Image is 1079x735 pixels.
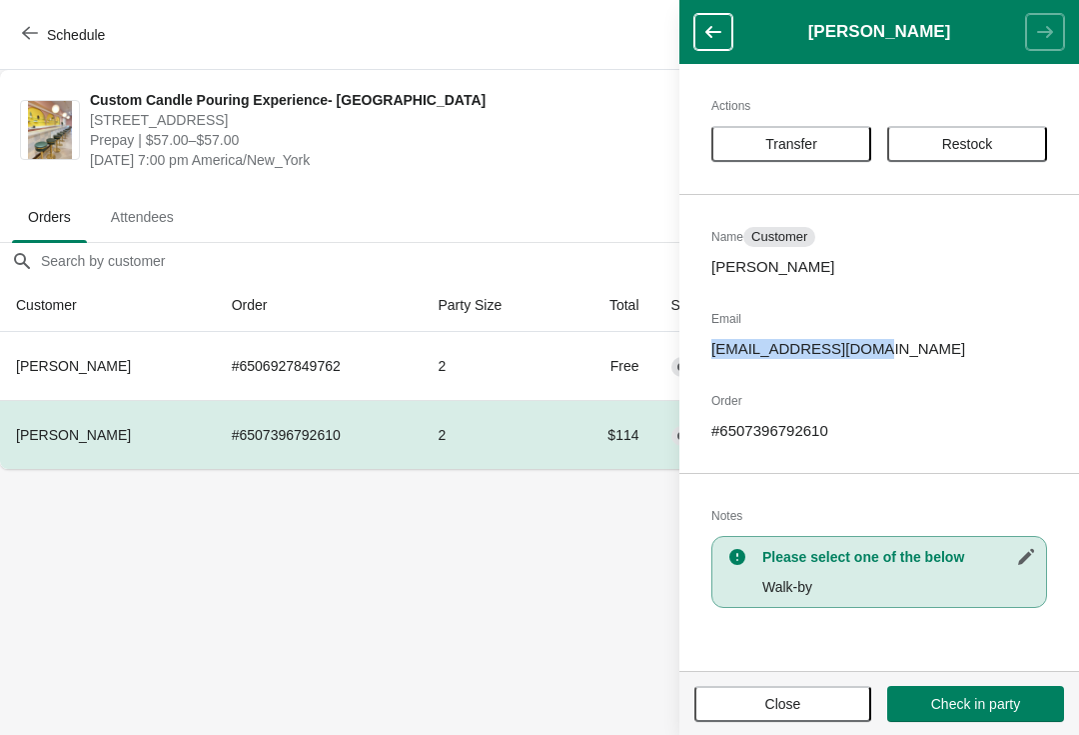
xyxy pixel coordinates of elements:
p: [EMAIL_ADDRESS][DOMAIN_NAME] [711,339,1047,359]
span: Orders [12,199,87,235]
button: Check in party [887,686,1064,722]
th: Status [655,279,778,332]
button: Close [694,686,871,722]
td: # 6507396792610 [216,400,423,469]
h2: Email [711,309,1047,329]
span: Customer [751,229,807,245]
span: Transfer [765,136,817,152]
input: Search by customer [40,243,1079,279]
button: Schedule [10,17,121,53]
p: [PERSON_NAME] [711,257,1047,277]
span: [PERSON_NAME] [16,358,131,374]
th: Total [562,279,655,332]
th: Party Size [422,279,561,332]
p: Walk-by [762,577,1036,597]
td: # 6506927849762 [216,332,423,400]
button: Restock [887,126,1047,162]
h3: Please select one of the below [762,547,1036,567]
span: Close [765,696,801,712]
td: 2 [422,400,561,469]
span: Schedule [47,27,105,43]
span: [DATE] 7:00 pm America/New_York [90,150,694,170]
td: 2 [422,332,561,400]
h2: Order [711,391,1047,411]
h2: Actions [711,96,1047,116]
td: Free [562,332,655,400]
span: [STREET_ADDRESS] [90,110,694,130]
h1: [PERSON_NAME] [732,22,1026,42]
th: Order [216,279,423,332]
span: Restock [942,136,993,152]
span: Attendees [95,199,190,235]
td: $114 [562,400,655,469]
span: Check in party [931,696,1020,712]
h2: Name [711,227,1047,247]
button: Transfer [711,126,871,162]
span: Prepay | $57.00–$57.00 [90,130,694,150]
span: [PERSON_NAME] [16,427,131,443]
img: Custom Candle Pouring Experience- Delray Beach [28,101,72,159]
span: Custom Candle Pouring Experience- [GEOGRAPHIC_DATA] [90,90,694,110]
p: # 6507396792610 [711,421,1047,441]
h2: Notes [711,506,1047,526]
